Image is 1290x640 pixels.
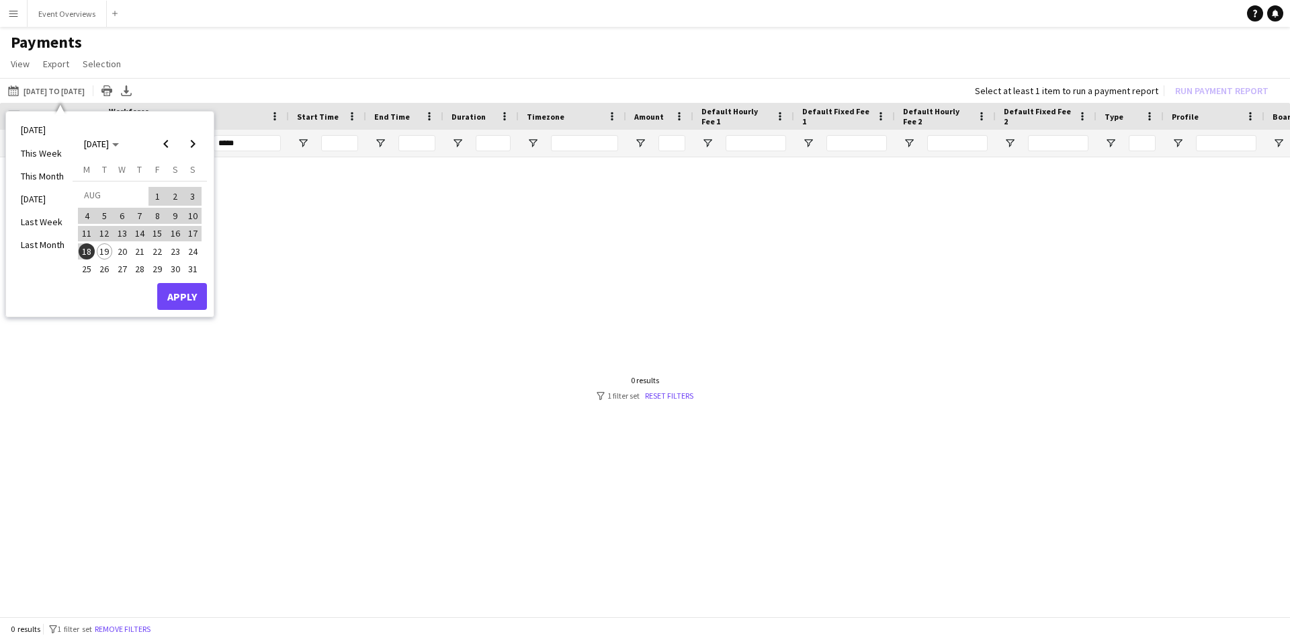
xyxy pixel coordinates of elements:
button: 13-08-2025 [114,225,131,242]
span: Timezone [527,112,564,122]
span: Default Hourly Fee 2 [903,106,972,126]
button: 27-08-2025 [114,260,131,278]
app-action-btn: Export XLSX [118,83,134,99]
span: 25 [79,261,95,277]
li: Last Week [13,210,73,233]
button: 03-08-2025 [184,186,202,207]
button: Open Filter Menu [1105,137,1117,149]
li: This Week [13,142,73,165]
span: Type [1105,112,1123,122]
button: 11-08-2025 [78,225,95,242]
input: Start Time Filter Input [321,135,358,151]
span: T [137,163,142,175]
button: 12-08-2025 [95,225,113,242]
span: 14 [132,226,148,242]
button: 18-08-2025 [78,243,95,260]
button: Apply [157,283,207,310]
button: Open Filter Menu [1273,137,1285,149]
button: Open Filter Menu [297,137,309,149]
li: [DATE] [13,118,73,141]
button: 26-08-2025 [95,260,113,278]
li: Last Month [13,233,73,256]
button: 24-08-2025 [184,243,202,260]
button: 05-08-2025 [95,207,113,225]
button: Open Filter Menu [903,137,915,149]
button: Open Filter Menu [374,137,386,149]
span: Workforce ID [109,106,157,126]
button: Previous month [153,130,179,157]
button: 08-08-2025 [148,207,166,225]
input: Column with Header Selection [8,110,20,122]
span: 1 filter set [57,624,92,634]
span: 27 [114,261,130,277]
input: Default Fixed Fee 2 Filter Input [1028,135,1088,151]
button: 09-08-2025 [166,207,183,225]
app-action-btn: Print [99,83,115,99]
span: 29 [149,261,165,277]
span: 23 [167,243,183,259]
span: 17 [185,226,201,242]
span: Default Hourly Fee 1 [701,106,770,126]
button: Open Filter Menu [802,137,814,149]
span: S [173,163,178,175]
button: 20-08-2025 [114,243,131,260]
button: 14-08-2025 [131,225,148,242]
span: 8 [149,208,165,224]
button: 25-08-2025 [78,260,95,278]
span: Default Fixed Fee 2 [1004,106,1072,126]
button: Open Filter Menu [527,137,539,149]
input: Type Filter Input [1129,135,1156,151]
button: 28-08-2025 [131,260,148,278]
button: 22-08-2025 [148,243,166,260]
button: Open Filter Menu [1004,137,1016,149]
span: 18 [79,243,95,259]
button: Choose month and year [79,132,124,156]
span: 5 [97,208,113,224]
span: [DATE] [84,138,109,150]
input: Default Fixed Fee 1 Filter Input [826,135,887,151]
div: 0 results [597,375,693,385]
button: 15-08-2025 [148,225,166,242]
span: 21 [132,243,148,259]
input: Default Hourly Fee 2 Filter Input [927,135,988,151]
span: 3 [185,187,201,206]
a: Export [38,55,75,73]
button: Remove filters [92,622,153,637]
span: Start Time [297,112,339,122]
span: Export [43,58,69,70]
span: 22 [149,243,165,259]
span: Profile [1172,112,1199,122]
span: 6 [114,208,130,224]
span: 1 [149,187,165,206]
button: [DATE] to [DATE] [5,83,87,99]
button: 29-08-2025 [148,260,166,278]
button: 31-08-2025 [184,260,202,278]
a: Reset filters [645,391,693,401]
button: 21-08-2025 [131,243,148,260]
span: 19 [97,243,113,259]
span: 2 [167,187,183,206]
div: 1 filter set [597,391,693,401]
button: Next month [179,130,206,157]
button: 06-08-2025 [114,207,131,225]
span: End Time [374,112,410,122]
span: W [118,163,126,175]
span: 7 [132,208,148,224]
button: Event Overviews [28,1,107,27]
div: Select at least 1 item to run a payment report [975,85,1158,97]
button: 01-08-2025 [148,186,166,207]
span: 12 [97,226,113,242]
span: 4 [79,208,95,224]
span: Selection [83,58,121,70]
span: 30 [167,261,183,277]
span: 28 [132,261,148,277]
a: View [5,55,35,73]
span: F [155,163,160,175]
span: 13 [114,226,130,242]
button: 19-08-2025 [95,243,113,260]
td: AUG [78,186,148,207]
span: S [190,163,196,175]
span: Amount [634,112,664,122]
span: 15 [149,226,165,242]
button: 07-08-2025 [131,207,148,225]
